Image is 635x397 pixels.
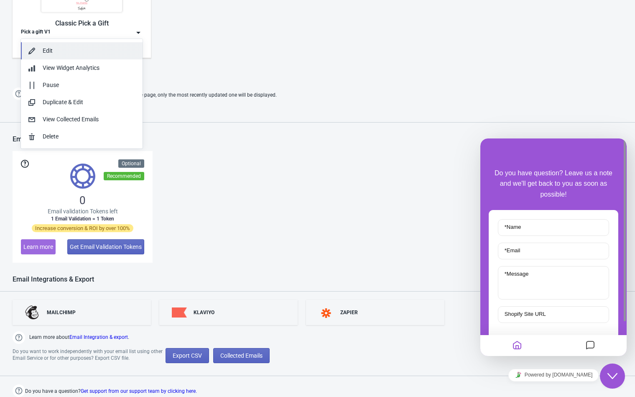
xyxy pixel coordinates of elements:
[319,308,334,318] img: zapier.svg
[69,334,128,340] a: Email Integration & export
[25,386,197,396] span: Do you have a question?
[29,88,277,102] span: If two Widgets are enabled and targeting the same page, only the most recently updated one will b...
[21,59,143,77] button: View Widget Analytics
[600,364,627,389] iframe: chat widget
[480,138,627,356] iframe: chat widget
[172,307,187,318] img: klaviyo.png
[21,28,51,37] div: Pick a gift V1
[21,42,143,59] button: Edit
[43,46,136,55] div: Edit
[13,331,25,344] img: help.png
[220,352,263,359] span: Collected Emails
[340,309,358,316] div: ZAPIER
[13,87,25,100] img: help.png
[23,243,53,250] span: Learn more
[48,207,118,215] span: Email validation Tokens left
[79,194,86,207] span: 0
[47,309,76,316] div: MAILCHIMP
[166,348,209,363] button: Export CSV
[104,172,144,180] div: Recommended
[213,348,270,363] button: Collected Emails
[118,159,144,168] div: Optional
[67,239,144,254] button: Get Email Validation Tokens
[194,309,214,316] div: KLAVIYO
[173,352,202,359] span: Export CSV
[70,243,142,250] span: Get Email Validation Tokens
[70,164,95,189] img: tokens.svg
[43,64,99,71] span: View Widget Analytics
[13,348,166,363] div: Do you want to work independently with your email list using other Email Service or for other pur...
[43,115,136,124] div: View Collected Emails
[134,28,143,37] img: dropdown.png
[51,215,114,222] span: 1 Email Validation = 1 Token
[21,128,143,145] button: Delete
[21,94,143,111] button: Duplicate & Edit
[32,224,133,232] span: Increase conversion & ROI by over 100%
[43,132,136,141] div: Delete
[43,81,136,90] div: Pause
[43,98,136,107] div: Duplicate & Edit
[480,366,627,384] iframe: chat widget
[21,77,143,94] button: Pause
[29,333,129,344] span: Learn more about .
[25,305,40,320] img: mailchimp.png
[21,239,56,254] button: Learn more
[81,388,197,394] a: Get support from our support team by clicking here.
[21,18,143,28] div: Classic Pick a Gift
[21,111,143,128] button: View Collected Emails
[13,384,25,397] img: help.png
